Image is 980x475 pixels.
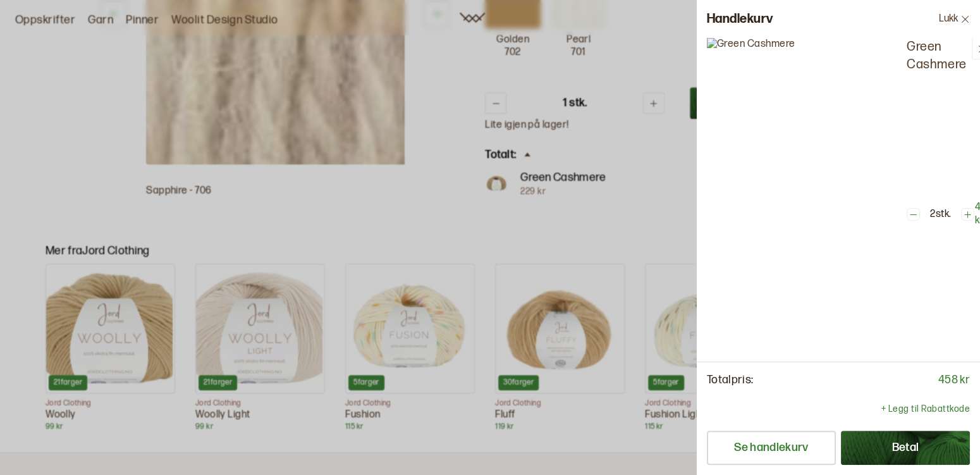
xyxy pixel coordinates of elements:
[881,403,970,416] p: + Legg til Rabattkode
[938,373,970,388] p: 458 kr
[841,431,970,465] button: Betal
[707,431,836,465] button: Se handlekurv
[707,38,897,228] img: Green Cashmere
[907,38,967,73] a: Green Cashmere
[707,373,753,388] p: Totalpris:
[930,207,951,222] p: 2 stk.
